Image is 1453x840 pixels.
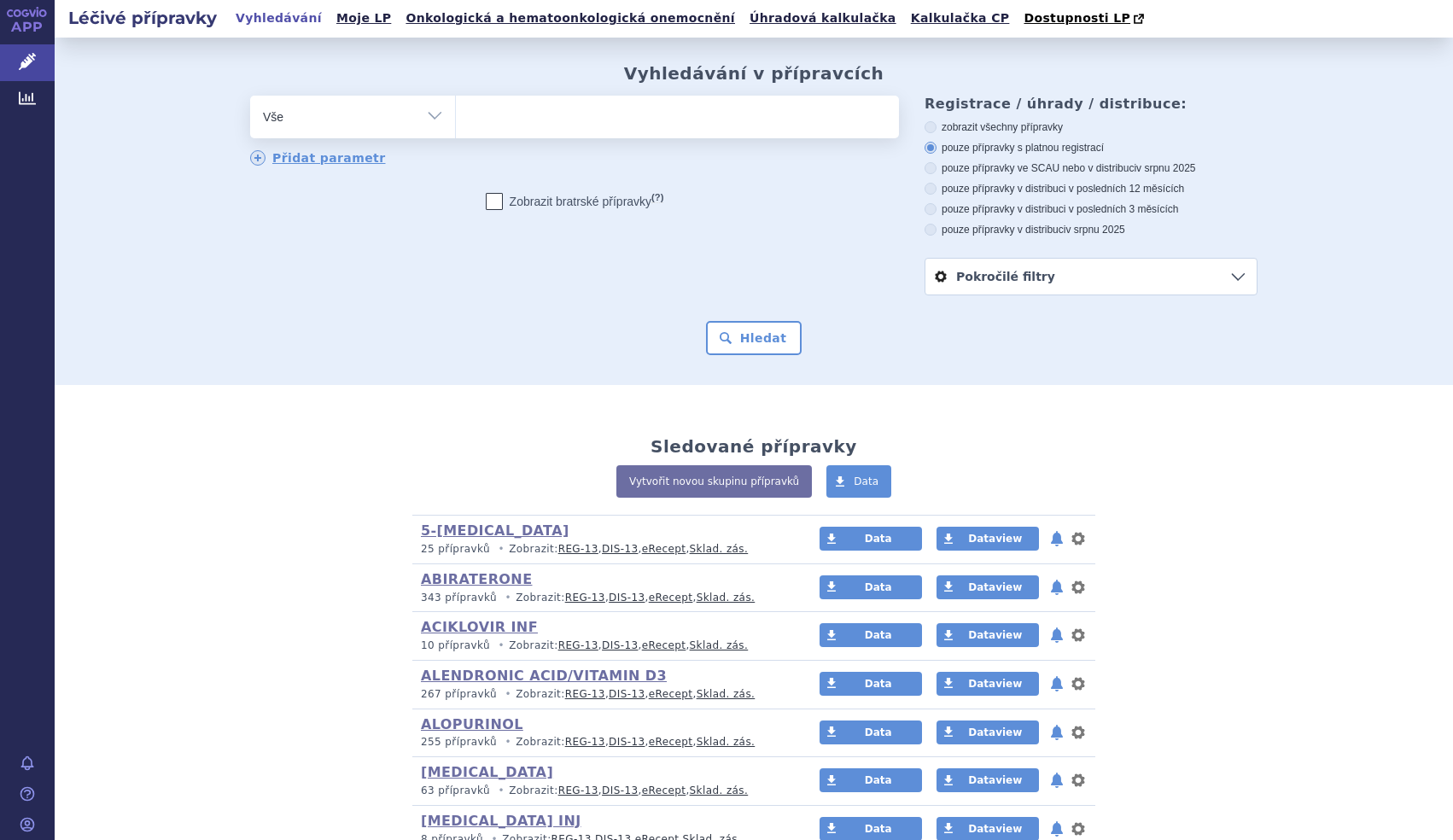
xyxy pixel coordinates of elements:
[690,639,749,651] a: Sklad. zás.
[421,784,787,798] p: Zobrazit: , , ,
[602,543,638,555] a: DIS-13
[820,720,922,744] a: Data
[1070,625,1087,645] button: nastavení
[558,543,598,555] a: REG-13
[642,785,686,796] a: eRecept
[1136,162,1195,174] span: v srpnu 2025
[421,764,553,780] a: [MEDICAL_DATA]
[1048,770,1065,790] button: notifikace
[1048,528,1065,549] button: notifikace
[865,774,892,786] span: Data
[421,619,538,635] a: ACIKLOVIR INF
[1048,819,1065,839] button: notifikace
[820,672,922,696] a: Data
[609,736,645,748] a: DIS-13
[421,571,532,587] a: ABIRATERONE
[649,688,693,700] a: eRecept
[642,639,686,651] a: eRecept
[1048,722,1065,743] button: notifikace
[493,784,509,798] i: •
[1024,11,1130,25] span: Dostupnosti LP
[493,542,509,557] i: •
[968,533,1022,545] span: Dataview
[624,63,884,84] h2: Vyhledávání v přípravcích
[421,522,569,539] a: 5-[MEDICAL_DATA]
[820,527,922,551] a: Data
[1070,819,1087,839] button: nastavení
[937,768,1039,792] a: Dataview
[565,688,605,700] a: REG-13
[968,581,1022,593] span: Dataview
[925,96,1258,112] h3: Registrace / úhrady / distribuce:
[421,668,667,684] a: ALENDRONIC ACID/VITAMIN D3
[744,7,902,30] a: Úhradová kalkulačka
[937,575,1039,599] a: Dataview
[925,223,1258,236] label: pouze přípravky v distribuci
[925,141,1258,155] label: pouze přípravky s platnou registrací
[1018,7,1152,31] a: Dostupnosti LP
[968,629,1022,641] span: Dataview
[642,543,686,555] a: eRecept
[1070,674,1087,694] button: nastavení
[1070,770,1087,790] button: nastavení
[865,629,892,641] span: Data
[565,736,605,748] a: REG-13
[1048,674,1065,694] button: notifikace
[421,735,787,750] p: Zobrazit: , , ,
[826,465,891,498] a: Data
[421,736,497,748] span: 255 přípravků
[1048,625,1065,645] button: notifikace
[865,533,892,545] span: Data
[493,639,509,653] i: •
[250,150,386,166] a: Přidat parametr
[690,785,749,796] a: Sklad. zás.
[486,193,664,210] label: Zobrazit bratrské přípravky
[609,688,645,700] a: DIS-13
[602,785,638,796] a: DIS-13
[421,542,787,557] p: Zobrazit: , , ,
[230,7,327,30] a: Vyhledávání
[854,475,878,487] span: Data
[706,321,802,355] button: Hledat
[937,623,1039,647] a: Dataview
[558,785,598,796] a: REG-13
[616,465,812,498] a: Vytvořit novou skupinu přípravků
[820,623,922,647] a: Data
[55,6,230,30] h2: Léčivé přípravky
[690,543,749,555] a: Sklad. zás.
[421,687,787,702] p: Zobrazit: , , ,
[609,592,645,604] a: DIS-13
[1070,577,1087,598] button: nastavení
[968,678,1022,690] span: Dataview
[421,543,490,555] span: 25 přípravků
[925,259,1257,295] a: Pokročilé filtry
[400,7,740,30] a: Onkologická a hematoonkologická onemocnění
[421,813,581,829] a: [MEDICAL_DATA] INJ
[968,774,1022,786] span: Dataview
[865,726,892,738] span: Data
[820,575,922,599] a: Data
[937,672,1039,696] a: Dataview
[651,192,663,203] abbr: (?)
[421,716,523,732] a: ALOPURINOL
[649,736,693,748] a: eRecept
[1065,224,1124,236] span: v srpnu 2025
[500,735,516,750] i: •
[865,823,892,835] span: Data
[906,7,1015,30] a: Kalkulačka CP
[697,736,756,748] a: Sklad. zás.
[421,639,787,653] p: Zobrazit: , , ,
[925,161,1258,175] label: pouze přípravky ve SCAU nebo v distribuci
[421,688,497,700] span: 267 přípravků
[968,823,1022,835] span: Dataview
[925,120,1258,134] label: zobrazit všechny přípravky
[820,768,922,792] a: Data
[331,7,396,30] a: Moje LP
[968,726,1022,738] span: Dataview
[421,785,490,796] span: 63 přípravků
[565,592,605,604] a: REG-13
[649,592,693,604] a: eRecept
[421,639,490,651] span: 10 přípravků
[697,592,756,604] a: Sklad. zás.
[500,687,516,702] i: •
